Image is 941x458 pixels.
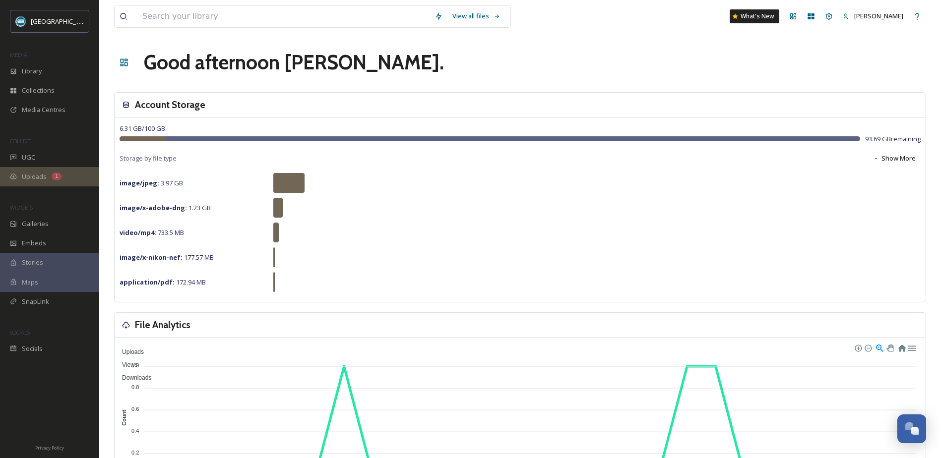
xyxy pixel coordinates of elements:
div: 1 [52,172,62,180]
tspan: 0.8 [131,384,139,390]
span: 6.31 GB / 100 GB [120,124,165,133]
span: Views [115,361,138,368]
span: [GEOGRAPHIC_DATA] [31,16,94,26]
strong: image/x-nikon-nef : [120,253,183,262]
button: Open Chat [897,414,926,443]
a: What's New [730,9,779,23]
div: Reset Zoom [897,343,906,351]
a: Privacy Policy [35,441,64,453]
span: COLLECT [10,137,31,145]
span: Media Centres [22,105,65,114]
h3: Account Storage [135,98,205,112]
h1: Good afternoon [PERSON_NAME] . [144,48,444,77]
div: Menu [907,343,916,351]
span: Maps [22,278,38,287]
span: Socials [22,344,43,353]
span: Embeds [22,238,46,248]
span: SOCIALS [10,329,30,336]
strong: video/mp4 : [120,228,156,237]
span: Privacy Policy [35,445,64,451]
strong: image/x-adobe-dng : [120,203,187,212]
a: View all files [447,6,505,26]
span: Galleries [22,219,49,229]
span: Uploads [22,172,47,181]
div: Zoom Out [864,344,871,351]
div: Panning [886,344,892,350]
span: Collections [22,86,55,95]
div: Selection Zoom [875,343,883,351]
span: 1.23 GB [120,203,211,212]
span: WIDGETS [10,204,33,211]
span: UGC [22,153,35,162]
tspan: 0.2 [131,450,139,456]
strong: image/jpeg : [120,178,159,187]
tspan: 0.6 [131,406,139,412]
span: [PERSON_NAME] [854,11,903,20]
span: 3.97 GB [120,178,183,187]
span: 93.69 GB remaining [865,134,921,144]
strong: application/pdf : [120,278,175,286]
span: SnapLink [22,297,49,306]
span: Stories [22,258,43,267]
span: 733.5 MB [120,228,184,237]
span: MEDIA [10,51,27,58]
input: Search your library [137,5,430,27]
span: 172.94 MB [120,278,206,286]
button: Show More [868,149,921,168]
span: Storage by file type [120,154,177,163]
img: FITB%20Logo%20Circle.jpg [16,16,26,26]
h3: File Analytics [135,318,190,332]
tspan: 0.4 [131,428,139,434]
span: Library [22,66,42,76]
div: Zoom In [854,344,861,351]
span: Downloads [115,374,151,381]
a: [PERSON_NAME] [838,6,908,26]
span: Uploads [115,348,144,355]
span: 177.57 MB [120,253,214,262]
tspan: 1.0 [131,362,139,368]
text: Count [121,410,127,426]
